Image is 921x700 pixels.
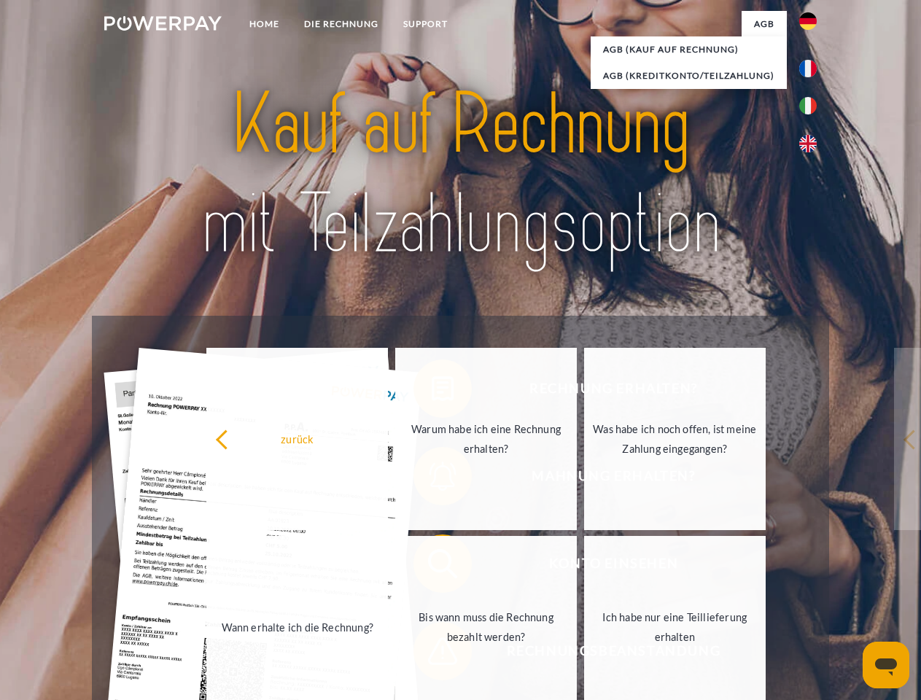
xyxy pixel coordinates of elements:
img: en [799,135,817,152]
a: AGB (Kauf auf Rechnung) [591,36,787,63]
a: agb [742,11,787,37]
div: Warum habe ich eine Rechnung erhalten? [404,419,568,459]
a: DIE RECHNUNG [292,11,391,37]
div: zurück [215,429,379,448]
a: Was habe ich noch offen, ist meine Zahlung eingegangen? [584,348,766,530]
div: Ich habe nur eine Teillieferung erhalten [593,607,757,647]
a: AGB (Kreditkonto/Teilzahlung) [591,63,787,89]
img: fr [799,60,817,77]
img: de [799,12,817,30]
div: Bis wann muss die Rechnung bezahlt werden? [404,607,568,647]
a: SUPPORT [391,11,460,37]
div: Wann erhalte ich die Rechnung? [215,617,379,637]
img: logo-powerpay-white.svg [104,16,222,31]
div: Was habe ich noch offen, ist meine Zahlung eingegangen? [593,419,757,459]
img: it [799,97,817,114]
img: title-powerpay_de.svg [139,70,782,279]
a: Home [237,11,292,37]
iframe: Schaltfläche zum Öffnen des Messaging-Fensters [863,642,909,688]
